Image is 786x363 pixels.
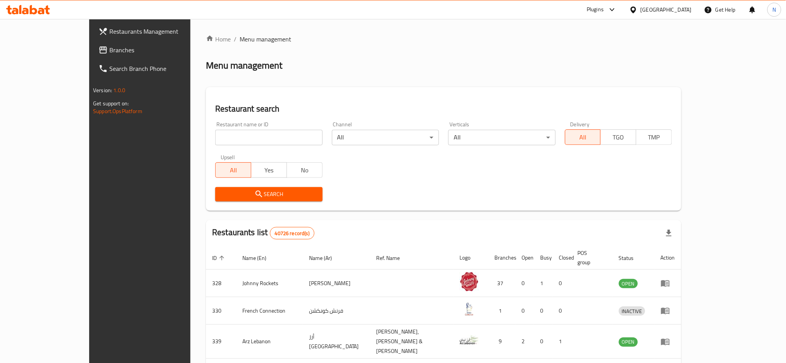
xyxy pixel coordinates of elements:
[303,270,370,297] td: [PERSON_NAME]
[661,306,675,315] div: Menu
[534,297,553,325] td: 0
[377,253,410,263] span: Ref. Name
[92,41,221,59] a: Branches
[488,270,515,297] td: 37
[215,130,322,145] input: Search for restaurant name or ID..
[370,325,454,359] td: [PERSON_NAME],[PERSON_NAME] & [PERSON_NAME]
[553,325,571,359] td: 1
[206,270,236,297] td: 328
[212,227,314,239] h2: Restaurants list
[206,34,681,44] nav: breadcrumb
[534,270,553,297] td: 1
[619,337,638,346] span: OPEN
[219,165,248,176] span: All
[215,103,672,115] h2: Restaurant search
[600,129,636,145] button: TGO
[221,155,235,160] label: Upsell
[93,85,112,95] span: Version:
[236,270,303,297] td: Johnny Rockets
[488,246,515,270] th: Branches
[212,253,227,263] span: ID
[577,248,603,267] span: POS group
[215,162,251,178] button: All
[270,230,314,237] span: 40726 record(s)
[270,227,314,239] div: Total records count
[287,162,323,178] button: No
[254,165,284,176] span: Yes
[619,279,638,288] span: OPEN
[460,272,479,291] img: Johnny Rockets
[92,22,221,41] a: Restaurants Management
[303,325,370,359] td: أرز [GEOGRAPHIC_DATA]
[570,122,590,127] label: Delivery
[515,297,534,325] td: 0
[655,246,681,270] th: Action
[92,59,221,78] a: Search Branch Phone
[488,325,515,359] td: 9
[661,279,675,288] div: Menu
[660,224,678,243] div: Export file
[553,246,571,270] th: Closed
[448,130,555,145] div: All
[619,253,644,263] span: Status
[309,253,342,263] span: Name (Ar)
[93,98,129,108] span: Get support on:
[215,187,322,201] button: Search
[332,130,439,145] div: All
[453,246,488,270] th: Logo
[515,270,534,297] td: 0
[772,5,776,14] span: N
[109,45,214,55] span: Branches
[206,325,236,359] td: 339
[565,129,601,145] button: All
[242,253,276,263] span: Name (En)
[604,132,633,143] span: TGO
[206,297,236,325] td: 330
[460,330,479,350] img: Arz Lebanon
[109,64,214,73] span: Search Branch Phone
[619,279,638,288] div: OPEN
[587,5,604,14] div: Plugins
[619,307,645,316] span: INACTIVE
[515,246,534,270] th: Open
[488,297,515,325] td: 1
[460,299,479,319] img: French Connection
[553,297,571,325] td: 0
[236,297,303,325] td: French Connection
[290,165,320,176] span: No
[515,325,534,359] td: 2
[240,34,291,44] span: Menu management
[553,270,571,297] td: 0
[109,27,214,36] span: Restaurants Management
[93,106,142,116] a: Support.OpsPlatform
[641,5,692,14] div: [GEOGRAPHIC_DATA]
[534,325,553,359] td: 0
[303,297,370,325] td: فرنش كونكشن
[251,162,287,178] button: Yes
[568,132,598,143] span: All
[234,34,237,44] li: /
[534,246,553,270] th: Busy
[661,337,675,346] div: Menu
[236,325,303,359] td: Arz Lebanon
[221,189,316,199] span: Search
[639,132,669,143] span: TMP
[636,129,672,145] button: TMP
[113,85,125,95] span: 1.0.0
[206,59,282,72] h2: Menu management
